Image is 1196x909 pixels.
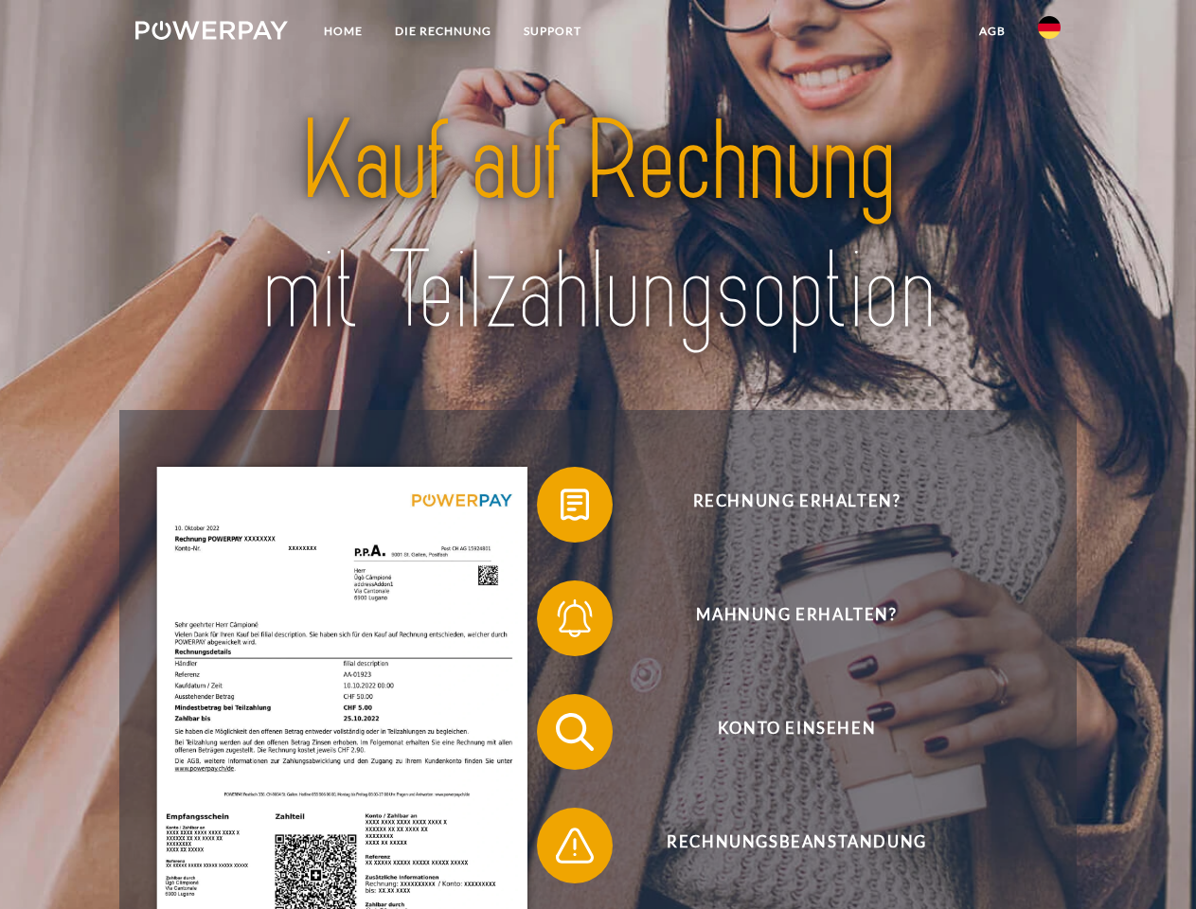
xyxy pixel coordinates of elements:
img: qb_bill.svg [551,481,598,528]
img: qb_bell.svg [551,595,598,642]
button: Konto einsehen [537,694,1029,770]
span: Mahnung erhalten? [564,580,1028,656]
img: logo-powerpay-white.svg [135,21,288,40]
span: Rechnungsbeanstandung [564,808,1028,883]
button: Mahnung erhalten? [537,580,1029,656]
img: qb_warning.svg [551,822,598,869]
button: Rechnung erhalten? [537,467,1029,543]
img: title-powerpay_de.svg [181,91,1015,363]
a: Home [308,14,379,48]
a: SUPPORT [508,14,598,48]
img: de [1038,16,1061,39]
span: Konto einsehen [564,694,1028,770]
button: Rechnungsbeanstandung [537,808,1029,883]
img: qb_search.svg [551,708,598,756]
a: agb [963,14,1022,48]
a: DIE RECHNUNG [379,14,508,48]
span: Rechnung erhalten? [564,467,1028,543]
